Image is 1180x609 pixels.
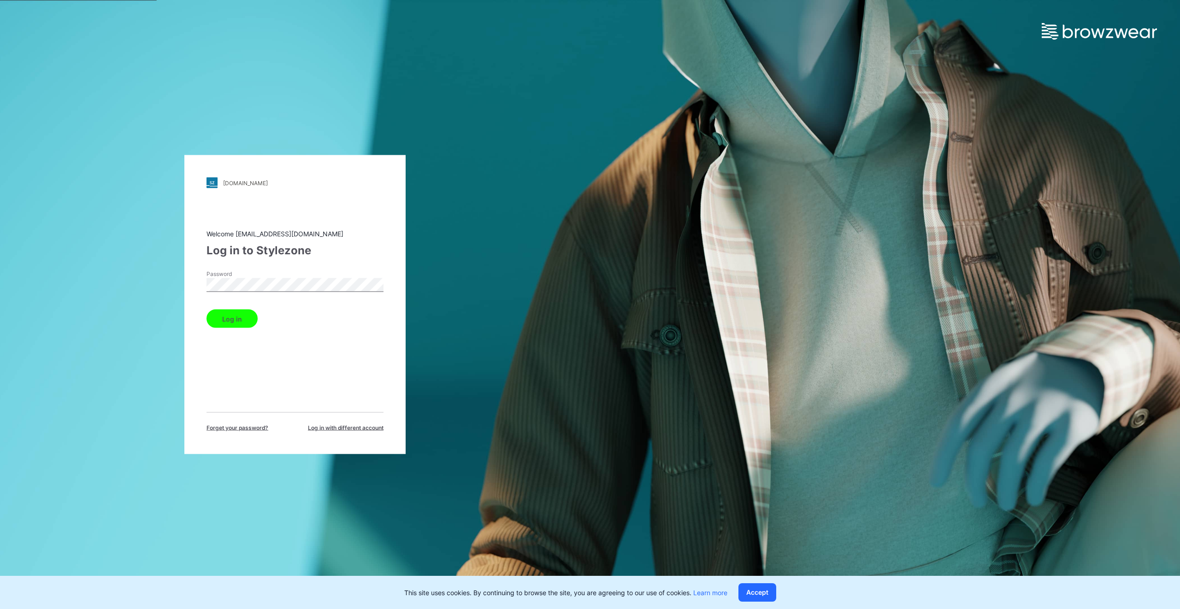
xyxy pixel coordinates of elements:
span: Forget your password? [206,424,268,432]
img: browzwear-logo.e42bd6dac1945053ebaf764b6aa21510.svg [1042,23,1157,40]
button: Accept [738,583,776,602]
div: [DOMAIN_NAME] [223,179,268,186]
span: Log in with different account [308,424,383,432]
a: Learn more [693,589,727,597]
a: [DOMAIN_NAME] [206,177,383,188]
div: Welcome [EMAIL_ADDRESS][DOMAIN_NAME] [206,229,383,239]
img: stylezone-logo.562084cfcfab977791bfbf7441f1a819.svg [206,177,218,188]
label: Password [206,270,271,278]
div: Log in to Stylezone [206,242,383,259]
button: Log in [206,310,258,328]
p: This site uses cookies. By continuing to browse the site, you are agreeing to our use of cookies. [404,588,727,597]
